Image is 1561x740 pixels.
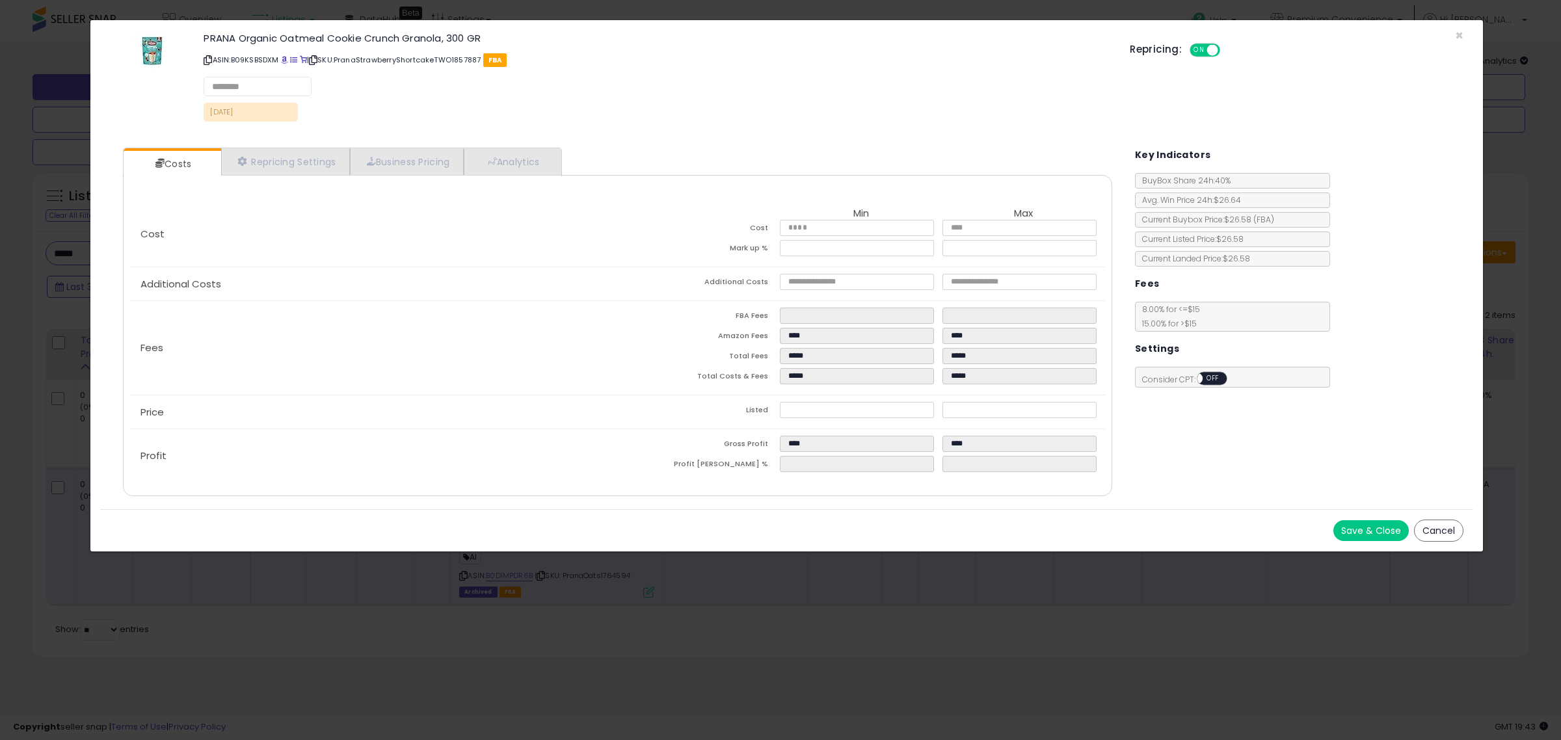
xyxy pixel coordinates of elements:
a: Repricing Settings [221,148,350,175]
span: BuyBox Share 24h: 40% [1136,175,1231,186]
button: Save & Close [1333,520,1409,541]
span: 15.00 % for > $15 [1136,318,1197,329]
p: Fees [130,343,617,353]
span: Current Buybox Price: [1136,214,1274,225]
td: Mark up % [617,240,780,260]
h5: Fees [1135,276,1160,292]
span: ( FBA ) [1253,214,1274,225]
th: Min [780,208,942,220]
a: BuyBox page [281,55,288,65]
h3: PRANA Organic Oatmeal Cookie Crunch Granola, 300 GR [204,33,1110,43]
td: Amazon Fees [617,328,780,348]
p: Profit [130,451,617,461]
p: Cost [130,229,617,239]
td: FBA Fees [617,308,780,328]
a: Analytics [464,148,560,175]
p: [DATE] [204,103,298,122]
p: ASIN: B09KSBSDXM | SKU: PranaStrawberryShortcakeTWO1857887 [204,49,1110,70]
td: Cost [617,220,780,240]
span: × [1455,26,1463,45]
span: OFF [1218,45,1239,56]
td: Additional Costs [617,274,780,294]
img: 41u98qjggRL._SL60_.jpg [133,33,172,72]
th: Max [942,208,1105,220]
td: Total Costs & Fees [617,368,780,388]
td: Gross Profit [617,436,780,456]
p: Price [130,407,617,417]
td: Listed [617,402,780,422]
td: Total Fees [617,348,780,368]
span: Avg. Win Price 24h: $26.64 [1136,194,1241,205]
span: $26.58 [1224,214,1274,225]
span: 8.00 % for <= $15 [1136,304,1200,329]
span: Current Landed Price: $26.58 [1136,253,1250,264]
p: Additional Costs [130,279,617,289]
h5: Settings [1135,341,1179,357]
span: OFF [1203,373,1223,384]
span: Current Listed Price: $26.58 [1136,233,1244,244]
a: Your listing only [300,55,307,65]
a: Costs [124,151,220,177]
a: All offer listings [290,55,297,65]
td: Profit [PERSON_NAME] % [617,456,780,476]
span: Consider CPT: [1136,374,1244,385]
button: Cancel [1414,520,1463,542]
a: Business Pricing [350,148,464,175]
h5: Repricing: [1130,44,1182,55]
span: ON [1191,45,1207,56]
span: FBA [483,53,507,67]
h5: Key Indicators [1135,147,1211,163]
